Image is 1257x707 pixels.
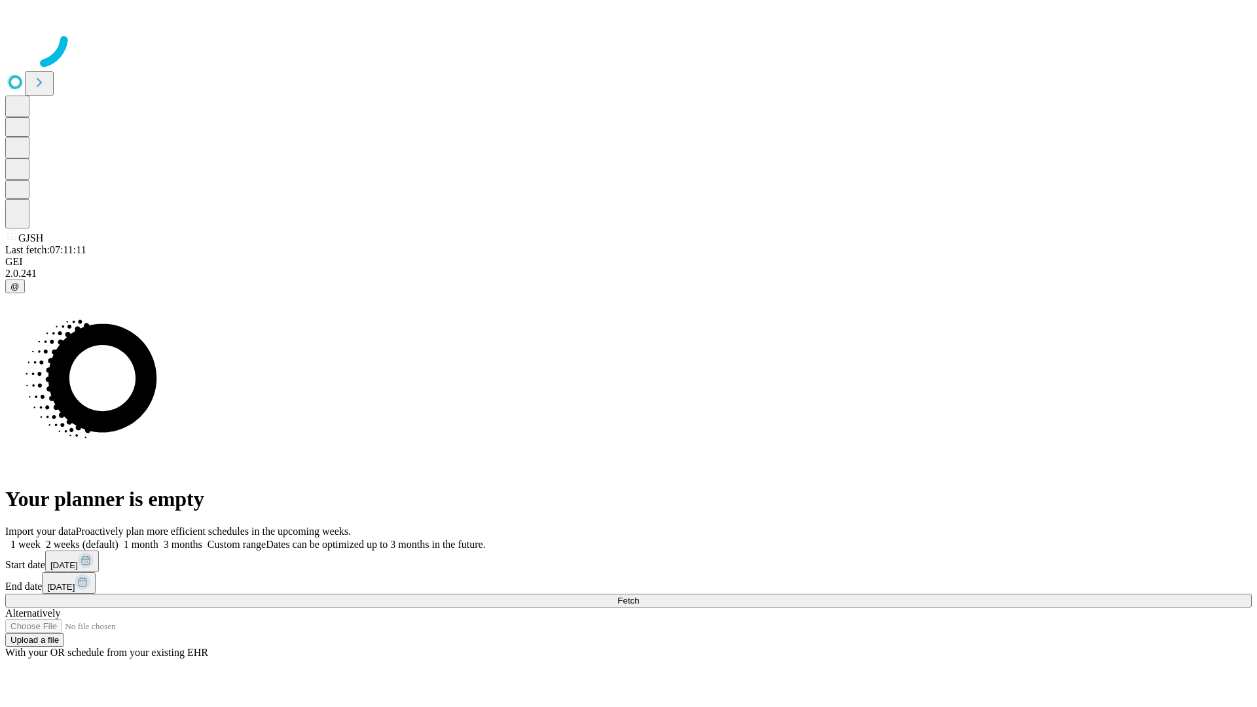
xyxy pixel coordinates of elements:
[5,607,60,619] span: Alternatively
[5,647,208,658] span: With your OR schedule from your existing EHR
[5,244,86,255] span: Last fetch: 07:11:11
[18,232,43,244] span: GJSH
[5,633,64,647] button: Upload a file
[266,539,485,550] span: Dates can be optimized up to 3 months in the future.
[76,526,351,537] span: Proactively plan more efficient schedules in the upcoming weeks.
[617,596,639,606] span: Fetch
[5,280,25,293] button: @
[5,594,1252,607] button: Fetch
[5,487,1252,511] h1: Your planner is empty
[50,560,78,570] span: [DATE]
[46,539,118,550] span: 2 weeks (default)
[124,539,158,550] span: 1 month
[47,582,75,592] span: [DATE]
[5,268,1252,280] div: 2.0.241
[10,539,41,550] span: 1 week
[208,539,266,550] span: Custom range
[45,551,99,572] button: [DATE]
[42,572,96,594] button: [DATE]
[164,539,202,550] span: 3 months
[5,526,76,537] span: Import your data
[10,281,20,291] span: @
[5,256,1252,268] div: GEI
[5,572,1252,594] div: End date
[5,551,1252,572] div: Start date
